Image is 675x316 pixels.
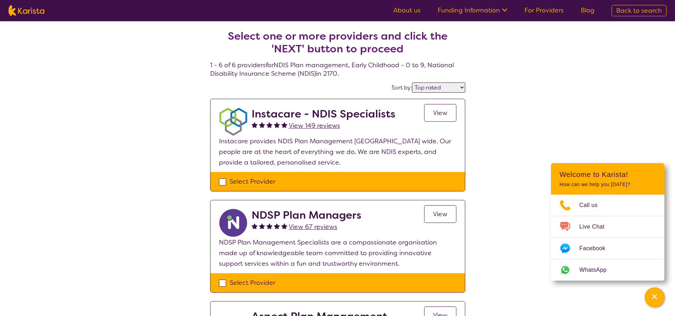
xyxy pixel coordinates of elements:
[252,122,258,128] img: fullstar
[289,223,337,231] span: View 67 reviews
[579,243,614,254] span: Facebook
[524,6,564,15] a: For Providers
[259,122,265,128] img: fullstar
[259,223,265,229] img: fullstar
[274,122,280,128] img: fullstar
[252,223,258,229] img: fullstar
[645,287,664,307] button: Channel Menu
[424,205,456,223] a: View
[281,223,287,229] img: fullstar
[424,104,456,122] a: View
[9,5,44,16] img: Karista logo
[274,223,280,229] img: fullstar
[579,222,613,232] span: Live Chat
[219,209,247,237] img: ryxpuxvt8mh1enfatjpo.png
[551,195,664,281] ul: Choose channel
[219,30,457,55] h2: Select one or more providers and click the 'NEXT' button to proceed
[551,163,664,281] div: Channel Menu
[252,108,395,120] h2: Instacare - NDIS Specialists
[612,5,666,16] a: Back to search
[433,109,448,117] span: View
[289,222,337,232] a: View 67 reviews
[219,108,247,136] img: obkhna0zu27zdd4ubuus.png
[219,136,456,168] p: Instacare provides NDIS Plan Management [GEOGRAPHIC_DATA] wide. Our people are at the heart of ev...
[438,6,507,15] a: Funding Information
[289,121,340,130] span: View 149 reviews
[579,265,615,275] span: WhatsApp
[289,120,340,131] a: View 149 reviews
[559,170,656,179] h2: Welcome to Karista!
[266,223,272,229] img: fullstar
[210,13,465,78] h4: 1 - 6 of 6 providers for NDIS Plan management , Early Childhood - 0 to 9 , National Disability In...
[392,84,412,91] label: Sort by:
[579,200,606,211] span: Call us
[266,122,272,128] img: fullstar
[281,122,287,128] img: fullstar
[252,209,361,222] h2: NDSP Plan Managers
[559,182,656,188] p: How can we help you [DATE]?
[551,259,664,281] a: Web link opens in a new tab.
[581,6,595,15] a: Blog
[393,6,421,15] a: About us
[219,237,456,269] p: NDSP Plan Management Specialists are a compassionate organisation made up of knowledgeable team c...
[616,6,662,15] span: Back to search
[433,210,448,218] span: View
